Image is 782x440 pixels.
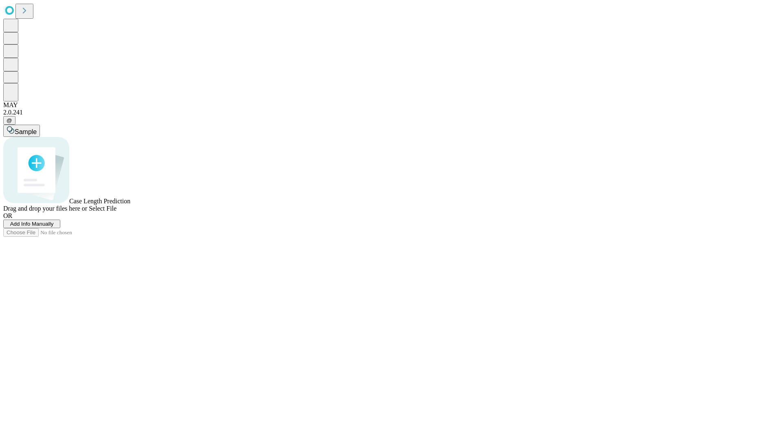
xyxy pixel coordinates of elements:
span: OR [3,212,12,219]
span: Case Length Prediction [69,198,130,205]
button: @ [3,116,15,125]
button: Add Info Manually [3,220,60,228]
div: 2.0.241 [3,109,779,116]
span: Sample [15,128,37,135]
span: @ [7,117,12,123]
span: Drag and drop your files here or [3,205,87,212]
div: MAY [3,101,779,109]
span: Add Info Manually [10,221,54,227]
span: Select File [89,205,116,212]
button: Sample [3,125,40,137]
